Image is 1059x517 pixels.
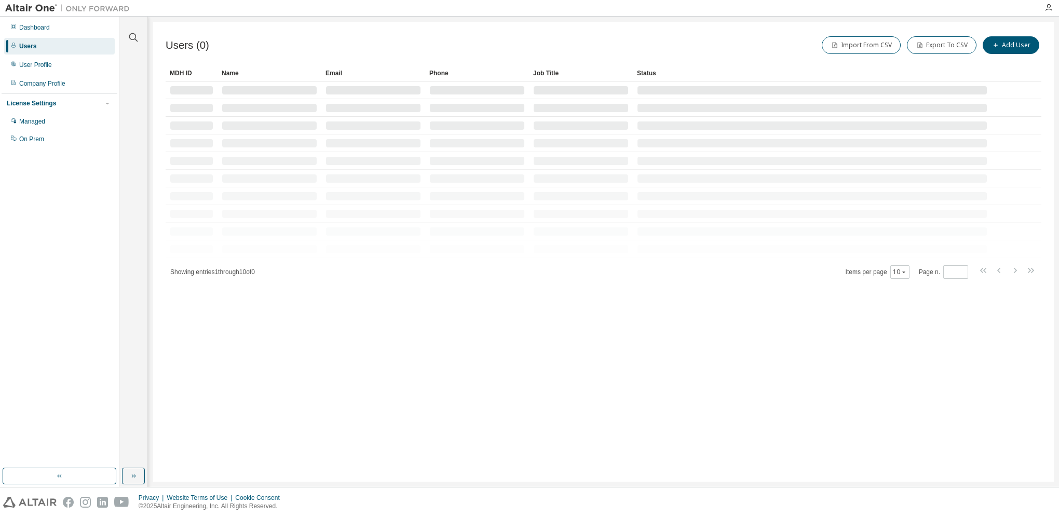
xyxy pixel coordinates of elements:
span: Users (0) [166,39,209,51]
div: Company Profile [19,79,65,88]
button: Export To CSV [907,36,976,54]
div: Users [19,42,36,50]
img: altair_logo.svg [3,497,57,508]
span: Page n. [919,265,968,279]
div: Cookie Consent [235,494,286,502]
div: Privacy [139,494,167,502]
div: Email [325,65,421,81]
button: Import From CSV [822,36,901,54]
div: User Profile [19,61,52,69]
div: Status [637,65,987,81]
button: 10 [893,268,907,276]
img: youtube.svg [114,497,129,508]
div: Phone [429,65,525,81]
div: Managed [19,117,45,126]
div: Dashboard [19,23,50,32]
p: © 2025 Altair Engineering, Inc. All Rights Reserved. [139,502,286,511]
span: Items per page [846,265,909,279]
img: Altair One [5,3,135,13]
img: linkedin.svg [97,497,108,508]
img: facebook.svg [63,497,74,508]
div: License Settings [7,99,56,107]
div: Name [222,65,317,81]
div: Job Title [533,65,629,81]
div: On Prem [19,135,44,143]
img: instagram.svg [80,497,91,508]
div: Website Terms of Use [167,494,235,502]
div: MDH ID [170,65,213,81]
button: Add User [983,36,1039,54]
span: Showing entries 1 through 10 of 0 [170,268,255,276]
